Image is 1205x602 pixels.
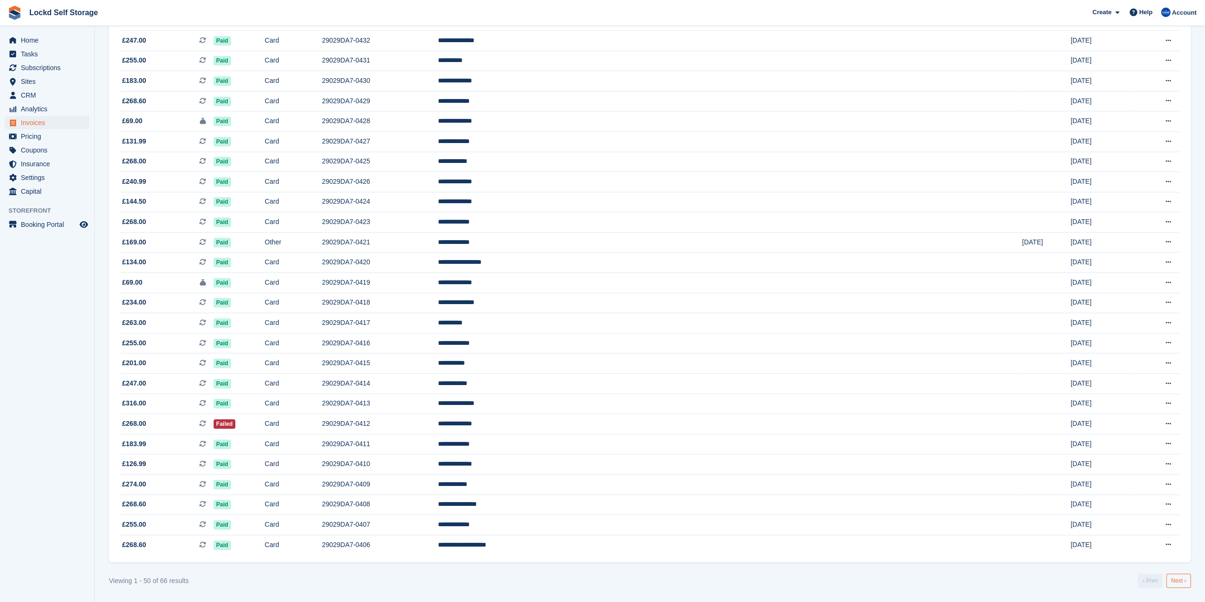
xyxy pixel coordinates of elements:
span: Paid [214,197,231,207]
td: [DATE] [1071,313,1134,333]
td: 29029DA7-0429 [322,91,438,111]
a: Lockd Self Storage [26,5,102,20]
td: Card [265,111,322,132]
td: Card [265,475,322,495]
span: £234.00 [122,297,146,307]
td: 29029DA7-0409 [322,475,438,495]
span: Paid [214,217,231,227]
span: Paid [214,36,231,45]
td: 29029DA7-0408 [322,494,438,515]
td: Card [265,494,322,515]
span: Paid [214,76,231,86]
td: 29029DA7-0406 [322,535,438,555]
span: Create [1092,8,1111,17]
span: £247.00 [122,378,146,388]
a: menu [5,116,89,129]
td: 29029DA7-0407 [322,515,438,535]
td: Card [265,71,322,91]
span: £69.00 [122,278,143,288]
span: £268.00 [122,419,146,429]
td: Card [265,212,322,233]
span: Paid [214,298,231,307]
span: Paid [214,56,231,65]
td: 29029DA7-0410 [322,454,438,475]
span: Paid [214,520,231,530]
span: Help [1139,8,1152,17]
nav: Pages [1136,574,1193,588]
td: Card [265,252,322,273]
span: Tasks [21,47,78,61]
span: £126.99 [122,459,146,469]
td: 29029DA7-0419 [322,273,438,293]
span: Paid [214,500,231,509]
span: Paid [214,258,231,267]
td: 29029DA7-0425 [322,152,438,172]
td: [DATE] [1071,434,1134,454]
span: £255.00 [122,55,146,65]
img: stora-icon-8386f47178a22dfd0bd8f6a31ec36ba5ce8667c1dd55bd0f319d3a0aa187defe.svg [8,6,22,20]
td: [DATE] [1071,414,1134,434]
td: [DATE] [1071,30,1134,51]
td: Card [265,414,322,434]
td: [DATE] [1071,252,1134,273]
td: [DATE] [1022,232,1071,252]
td: 29029DA7-0415 [322,353,438,374]
td: Card [265,374,322,394]
td: [DATE] [1071,212,1134,233]
span: £134.00 [122,257,146,267]
td: 29029DA7-0413 [322,394,438,414]
td: [DATE] [1071,494,1134,515]
td: Card [265,313,322,333]
td: Card [265,51,322,71]
span: Paid [214,137,231,146]
span: Paid [214,238,231,247]
td: 29029DA7-0418 [322,293,438,313]
td: 29029DA7-0432 [322,30,438,51]
a: menu [5,185,89,198]
td: 29029DA7-0423 [322,212,438,233]
a: menu [5,89,89,102]
span: £268.00 [122,156,146,166]
a: menu [5,144,89,157]
span: Sites [21,75,78,88]
td: [DATE] [1071,131,1134,152]
td: 29029DA7-0420 [322,252,438,273]
td: [DATE] [1071,535,1134,555]
span: CRM [21,89,78,102]
td: [DATE] [1071,51,1134,71]
span: Paid [214,339,231,348]
span: £316.00 [122,398,146,408]
span: £183.00 [122,76,146,86]
span: £268.60 [122,540,146,550]
span: £144.50 [122,197,146,207]
a: menu [5,61,89,74]
td: Card [265,91,322,111]
span: Pricing [21,130,78,143]
span: £263.00 [122,318,146,328]
td: 29029DA7-0411 [322,434,438,454]
span: Paid [214,440,231,449]
span: Paid [214,540,231,550]
td: [DATE] [1071,111,1134,132]
td: 29029DA7-0417 [322,313,438,333]
td: 29029DA7-0428 [322,111,438,132]
span: £131.99 [122,136,146,146]
td: 29029DA7-0414 [322,374,438,394]
img: Jonny Bleach [1161,8,1170,17]
td: Card [265,434,322,454]
span: £268.60 [122,499,146,509]
span: Paid [214,157,231,166]
span: Capital [21,185,78,198]
span: Paid [214,379,231,388]
span: Storefront [9,206,94,216]
a: Previous [1138,574,1162,588]
span: Settings [21,171,78,184]
td: [DATE] [1071,333,1134,353]
td: [DATE] [1071,515,1134,535]
a: menu [5,171,89,184]
span: Subscriptions [21,61,78,74]
span: Coupons [21,144,78,157]
span: £240.99 [122,177,146,187]
span: £183.99 [122,439,146,449]
div: Viewing 1 - 50 of 66 results [109,576,189,586]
